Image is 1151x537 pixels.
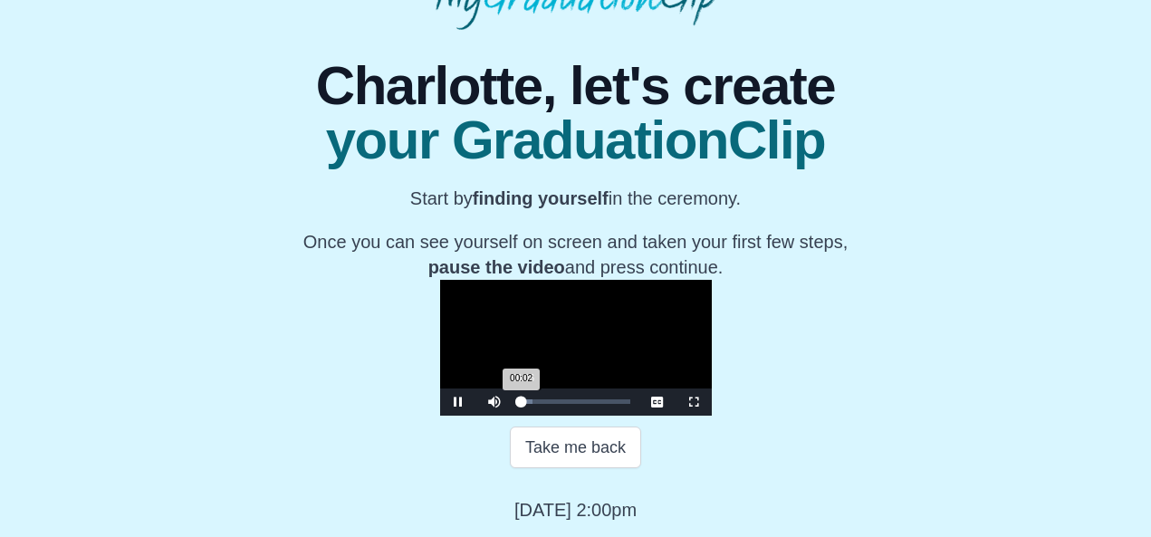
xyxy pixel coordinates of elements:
b: finding yourself [473,188,609,208]
span: Charlotte, let's create [303,59,848,113]
button: Mute [476,388,513,416]
p: [DATE] 2:00pm [514,497,637,523]
span: your GraduationClip [303,113,848,168]
div: Video Player [440,280,712,416]
button: Fullscreen [676,388,712,416]
div: Progress Bar [522,399,630,404]
b: pause the video [428,257,565,277]
button: Captions [639,388,676,416]
button: Pause [440,388,476,416]
button: Take me back [510,427,641,468]
p: Start by in the ceremony. [303,186,848,211]
p: Once you can see yourself on screen and taken your first few steps, and press continue. [303,229,848,280]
